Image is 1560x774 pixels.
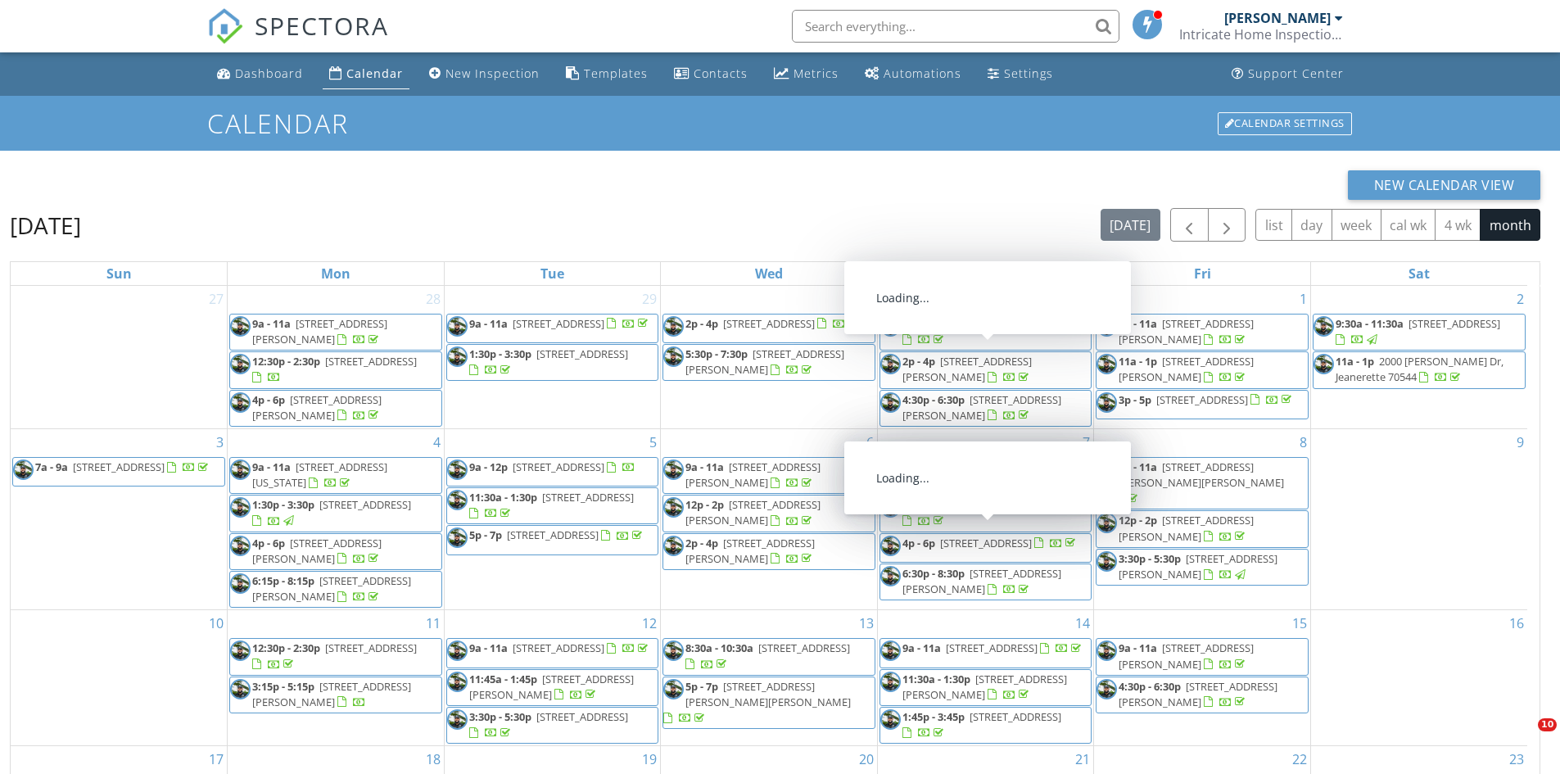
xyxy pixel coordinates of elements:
[1119,640,1254,671] span: [STREET_ADDRESS][PERSON_NAME]
[1119,513,1254,543] a: 12p - 2p [STREET_ADDRESS][PERSON_NAME]
[685,459,724,474] span: 9a - 11a
[1119,640,1157,655] span: 9a - 11a
[423,610,444,636] a: Go to August 11, 2025
[206,286,227,312] a: Go to July 27, 2025
[1314,354,1334,374] img: nick_profile_pic.jpg
[1094,286,1311,429] td: Go to August 1, 2025
[1513,286,1527,312] a: Go to August 2, 2025
[430,429,444,455] a: Go to August 4, 2025
[229,677,442,713] a: 3:15p - 5:15p [STREET_ADDRESS][PERSON_NAME]
[230,573,251,594] img: nick_profile_pic.jpg
[946,640,1038,655] span: [STREET_ADDRESS]
[1313,314,1526,351] a: 9:30a - 11:30a [STREET_ADDRESS]
[1119,354,1254,384] span: [STREET_ADDRESS][PERSON_NAME]
[1119,640,1254,671] a: 9a - 11a [STREET_ADDRESS][PERSON_NAME]
[758,640,850,655] span: [STREET_ADDRESS]
[230,536,251,556] img: nick_profile_pic.jpg
[229,533,442,570] a: 4p - 6p [STREET_ADDRESS][PERSON_NAME]
[318,262,354,285] a: Monday
[1119,392,1151,407] span: 3p - 5p
[685,497,821,527] span: [STREET_ADDRESS][PERSON_NAME]
[723,316,815,331] span: [STREET_ADDRESS]
[230,640,251,661] img: nick_profile_pic.jpg
[230,316,251,337] img: nick_profile_pic.jpg
[1314,316,1334,337] img: nick_profile_pic.jpg
[252,354,417,384] a: 12:30p - 2:30p [STREET_ADDRESS]
[880,316,901,337] img: nick_profile_pic.jpg
[902,354,935,369] span: 2p - 4p
[877,610,1094,746] td: Go to August 14, 2025
[252,497,314,512] span: 1:30p - 3:30p
[1310,610,1527,746] td: Go to August 16, 2025
[1224,10,1331,26] div: [PERSON_NAME]
[446,487,659,524] a: 11:30a - 1:30p [STREET_ADDRESS]
[444,610,661,746] td: Go to August 12, 2025
[252,392,285,407] span: 4p - 6p
[1094,610,1311,746] td: Go to August 15, 2025
[252,573,411,604] a: 6:15p - 8:15p [STREET_ADDRESS][PERSON_NAME]
[1381,209,1436,241] button: cal wk
[446,457,659,487] a: 9a - 12p [STREET_ADDRESS]
[229,314,442,351] a: 9a - 11a [STREET_ADDRESS][PERSON_NAME]
[685,536,815,566] span: [STREET_ADDRESS][PERSON_NAME]
[1336,354,1503,384] a: 11a - 1p 2000 [PERSON_NAME] Dr, Jeanerette 70544
[1097,679,1117,699] img: nick_profile_pic.jpg
[902,672,970,686] span: 11:30a - 1:30p
[11,610,228,746] td: Go to August 10, 2025
[103,262,135,285] a: Sunday
[877,286,1094,429] td: Go to July 31, 2025
[1119,551,1181,566] span: 3:30p - 5:30p
[685,536,815,566] a: 2p - 4p [STREET_ADDRESS][PERSON_NAME]
[469,316,508,331] span: 9a - 11a
[229,390,442,427] a: 4p - 6p [STREET_ADDRESS][PERSON_NAME]
[1097,354,1117,374] img: nick_profile_pic.jpg
[447,527,468,548] img: nick_profile_pic.jpg
[685,459,821,490] span: [STREET_ADDRESS][PERSON_NAME]
[880,640,901,661] img: nick_profile_pic.jpg
[1119,354,1254,384] a: 11a - 1p [STREET_ADDRESS][PERSON_NAME]
[1225,59,1350,89] a: Support Center
[1119,459,1157,474] span: 9a - 11a
[858,59,968,89] a: Automations (Basic)
[663,346,684,367] img: nick_profile_pic.jpg
[879,638,1092,668] a: 9a - 11a [STREET_ADDRESS]
[446,344,659,381] a: 1:30p - 3:30p [STREET_ADDRESS]
[1119,513,1254,543] span: [STREET_ADDRESS][PERSON_NAME]
[662,638,875,675] a: 8:30a - 10:30a [STREET_ADDRESS]
[252,316,291,331] span: 9a - 11a
[252,459,291,474] span: 9a - 11a
[1405,262,1433,285] a: Saturday
[469,459,508,474] span: 9a - 12p
[229,571,442,608] a: 6:15p - 8:15p [STREET_ADDRESS][PERSON_NAME]
[444,286,661,429] td: Go to July 29, 2025
[902,566,1061,596] span: [STREET_ADDRESS][PERSON_NAME]
[252,640,320,655] span: 12:30p - 2:30p
[252,316,387,346] a: 9a - 11a [STREET_ADDRESS][PERSON_NAME]
[252,497,411,527] a: 1:30p - 3:30p [STREET_ADDRESS]
[663,679,851,725] a: 5p - 7p [STREET_ADDRESS][PERSON_NAME][PERSON_NAME]
[469,316,651,331] a: 9a - 11a [STREET_ADDRESS]
[902,536,1078,550] a: 4p - 6p [STREET_ADDRESS]
[663,679,684,699] img: nick_profile_pic.jpg
[229,351,442,388] a: 12:30p - 2:30p [STREET_ADDRESS]
[584,66,648,81] div: Templates
[207,8,243,44] img: The Best Home Inspection Software - Spectora
[1480,209,1540,241] button: month
[447,672,468,692] img: nick_profile_pic.jpg
[1179,26,1343,43] div: Intricate Home Inspections LLC.
[1072,286,1093,312] a: Go to July 31, 2025
[325,354,417,369] span: [STREET_ADDRESS]
[444,428,661,609] td: Go to August 5, 2025
[1097,316,1117,337] img: nick_profile_pic.jpg
[469,459,635,474] a: 9a - 12p [STREET_ADDRESS]
[661,428,878,609] td: Go to August 6, 2025
[663,497,684,518] img: nick_profile_pic.jpg
[1119,679,1277,709] a: 4:30p - 6:30p [STREET_ADDRESS][PERSON_NAME]
[1156,392,1248,407] span: [STREET_ADDRESS]
[228,610,445,746] td: Go to August 11, 2025
[252,679,411,709] a: 3:15p - 5:15p [STREET_ADDRESS][PERSON_NAME]
[446,314,659,343] a: 9a - 11a [STREET_ADDRESS]
[230,392,251,413] img: nick_profile_pic.jpg
[1291,209,1332,241] button: day
[469,490,634,520] a: 11:30a - 1:30p [STREET_ADDRESS]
